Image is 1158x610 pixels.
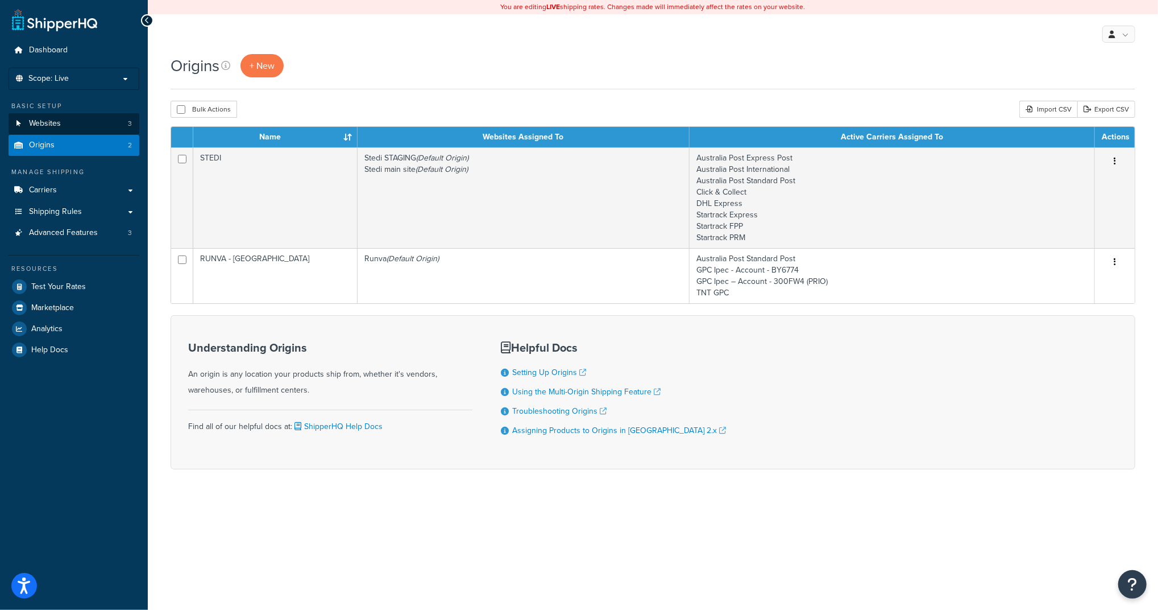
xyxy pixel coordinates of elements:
[1019,101,1077,118] div: Import CSV
[193,127,358,147] th: Name : activate to sort column ascending
[9,101,139,111] div: Basic Setup
[31,282,86,292] span: Test Your Rates
[690,147,1095,248] td: Australia Post Express Post Australia Post International Australia Post Standard Post Click & Col...
[12,9,97,31] a: ShipperHQ Home
[9,298,139,318] a: Marketplace
[9,113,139,134] li: Websites
[1077,101,1135,118] a: Export CSV
[9,201,139,222] a: Shipping Rules
[501,341,726,354] h3: Helpful Docs
[512,386,661,398] a: Using the Multi-Origin Shipping Feature
[9,180,139,201] a: Carriers
[31,324,63,334] span: Analytics
[31,345,68,355] span: Help Docs
[9,113,139,134] a: Websites 3
[1118,570,1147,599] button: Open Resource Center
[292,421,383,432] a: ShipperHQ Help Docs
[193,147,358,248] td: STEDI
[29,141,55,150] span: Origins
[128,141,132,150] span: 2
[416,163,468,175] i: (Default Origin)
[9,40,139,61] a: Dashboard
[31,303,74,313] span: Marketplace
[512,366,586,378] a: Setting Up Origins
[9,222,139,244] li: Advanced Features
[9,167,139,177] div: Manage Shipping
[1095,127,1135,147] th: Actions
[512,405,607,417] a: Troubleshooting Origins
[387,253,439,265] i: (Default Origin)
[690,248,1095,303] td: Australia Post Standard Post GPC Ipec - Account - BY6774 GPC Ipec – Account - 300FW4 (PRIO) TNT GPC
[240,54,284,77] a: + New
[358,127,690,147] th: Websites Assigned To
[29,46,68,55] span: Dashboard
[9,264,139,274] div: Resources
[9,135,139,156] li: Origins
[128,228,132,238] span: 3
[171,101,237,118] button: Bulk Actions
[358,248,690,303] td: Runva
[416,152,468,164] i: (Default Origin)
[512,424,726,436] a: Assigning Products to Origins in [GEOGRAPHIC_DATA] 2.x
[9,277,139,297] a: Test Your Rates
[188,341,472,398] div: An origin is any location your products ship from, whether it's vendors, warehouses, or fulfillme...
[9,222,139,244] a: Advanced Features 3
[29,228,98,238] span: Advanced Features
[171,55,219,77] h1: Origins
[29,207,82,217] span: Shipping Rules
[547,2,561,12] b: LIVE
[690,127,1095,147] th: Active Carriers Assigned To
[9,319,139,339] a: Analytics
[9,340,139,360] a: Help Docs
[188,341,472,354] h3: Understanding Origins
[128,119,132,129] span: 3
[29,119,61,129] span: Websites
[193,248,358,303] td: RUNVA - [GEOGRAPHIC_DATA]
[29,186,57,195] span: Carriers
[9,135,139,156] a: Origins 2
[358,147,690,248] td: Stedi STAGING Stedi main site
[28,74,69,84] span: Scope: Live
[250,59,275,72] span: + New
[188,410,472,435] div: Find all of our helpful docs at:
